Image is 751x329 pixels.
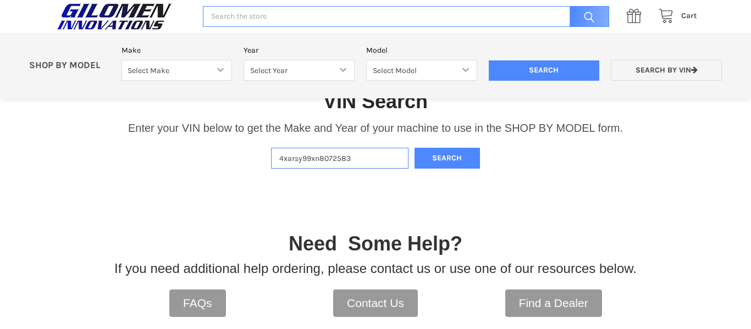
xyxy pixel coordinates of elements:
input: Search [489,60,600,81]
a: GILOMEN INNOVATIONS [54,3,191,30]
label: Model [366,44,477,56]
a: Find a Dealer [505,289,602,317]
a: Cart [653,9,697,23]
img: GILOMEN INNOVATIONS [54,3,175,30]
p: Enter your VIN below to get the Make and Year of your machine to use in the SHOP BY MODEL form. [128,120,623,136]
input: Search [564,6,609,27]
p: SHOP BY MODEL [24,60,116,71]
p: Need Some Help? [289,229,462,259]
input: Enter VIN of your machine [271,148,408,169]
a: FAQs [169,289,226,317]
label: Year [244,44,355,56]
a: Contact Us [333,289,418,317]
a: Search by VIN [611,60,722,81]
h1: VIN Search [323,89,428,114]
p: If you need additional help ordering, please contact us or use one of our resources below. [114,259,637,278]
span: Cart [681,11,697,20]
button: Search [415,148,481,169]
label: Make [122,44,233,56]
input: Search the store [203,6,609,27]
